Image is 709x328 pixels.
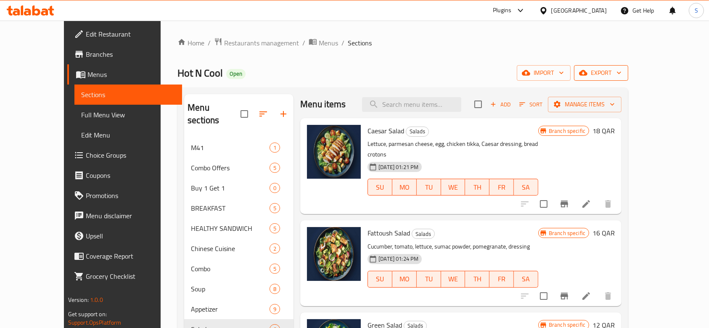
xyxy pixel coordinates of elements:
[86,29,176,39] span: Edit Restaurant
[593,125,615,137] h6: 18 QAR
[489,179,514,196] button: FR
[493,273,511,285] span: FR
[348,38,372,48] span: Sections
[368,124,404,137] span: Caesar Salad
[441,179,466,196] button: WE
[554,286,574,306] button: Branch-specific-item
[184,238,294,259] div: Chinese Cuisine2
[412,229,434,239] span: Salads
[371,181,389,193] span: SU
[67,185,183,206] a: Promotions
[581,68,622,78] span: export
[270,203,280,213] div: items
[177,63,223,82] span: Hot N Cool
[574,65,628,81] button: export
[270,204,280,212] span: 5
[598,194,618,214] button: delete
[396,181,413,193] span: MO
[396,273,413,285] span: MO
[224,38,299,48] span: Restaurants management
[417,179,441,196] button: TU
[74,105,183,125] a: Full Menu View
[270,184,280,192] span: 0
[67,266,183,286] a: Grocery Checklist
[307,125,361,179] img: Caesar Salad
[341,38,344,48] li: /
[253,104,273,124] span: Sort sections
[90,294,103,305] span: 1.0.0
[444,273,462,285] span: WE
[517,181,535,193] span: SA
[86,271,176,281] span: Grocery Checklist
[581,199,591,209] a: Edit menu item
[184,259,294,279] div: Combo5
[514,179,538,196] button: SA
[191,264,270,274] span: Combo
[191,143,270,153] span: M41
[270,183,280,193] div: items
[441,271,466,288] button: WE
[214,37,299,48] a: Restaurants management
[487,98,514,111] span: Add item
[67,206,183,226] a: Menu disclaimer
[86,190,176,201] span: Promotions
[270,285,280,293] span: 8
[67,64,183,85] a: Menus
[188,101,241,127] h2: Menu sections
[695,6,698,15] span: S
[270,265,280,273] span: 5
[420,181,438,193] span: TU
[468,181,486,193] span: TH
[309,37,338,48] a: Menus
[86,150,176,160] span: Choice Groups
[67,226,183,246] a: Upsell
[493,181,511,193] span: FR
[270,163,280,173] div: items
[371,273,389,285] span: SU
[514,98,548,111] span: Sort items
[375,255,422,263] span: [DATE] 01:24 PM
[81,130,176,140] span: Edit Menu
[184,138,294,158] div: M411
[465,271,489,288] button: TH
[177,38,204,48] a: Home
[302,38,305,48] li: /
[235,105,253,123] span: Select all sections
[184,158,294,178] div: Combo Offers5
[67,145,183,165] a: Choice Groups
[177,37,628,48] nav: breadcrumb
[420,273,438,285] span: TU
[191,183,270,193] div: Buy 1 Get 1
[68,317,122,328] a: Support.OpsPlatform
[517,98,545,111] button: Sort
[270,144,280,152] span: 1
[300,98,346,111] h2: Menu items
[208,38,211,48] li: /
[191,163,270,173] div: Combo Offers
[519,100,542,109] span: Sort
[551,6,607,15] div: [GEOGRAPHIC_DATA]
[191,243,270,254] span: Chinese Cuisine
[270,243,280,254] div: items
[368,271,392,288] button: SU
[86,170,176,180] span: Coupons
[412,229,435,239] div: Salads
[67,24,183,44] a: Edit Restaurant
[191,284,270,294] div: Soup
[74,125,183,145] a: Edit Menu
[184,279,294,299] div: Soup8
[191,223,270,233] span: HEALTHY SANDWICH
[184,198,294,218] div: BREAKFAST5
[469,95,487,113] span: Select section
[406,127,429,137] div: Salads
[270,164,280,172] span: 5
[68,294,89,305] span: Version:
[444,181,462,193] span: WE
[581,291,591,301] a: Edit menu item
[554,194,574,214] button: Branch-specific-item
[81,90,176,100] span: Sections
[517,273,535,285] span: SA
[593,227,615,239] h6: 16 QAR
[273,104,294,124] button: Add section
